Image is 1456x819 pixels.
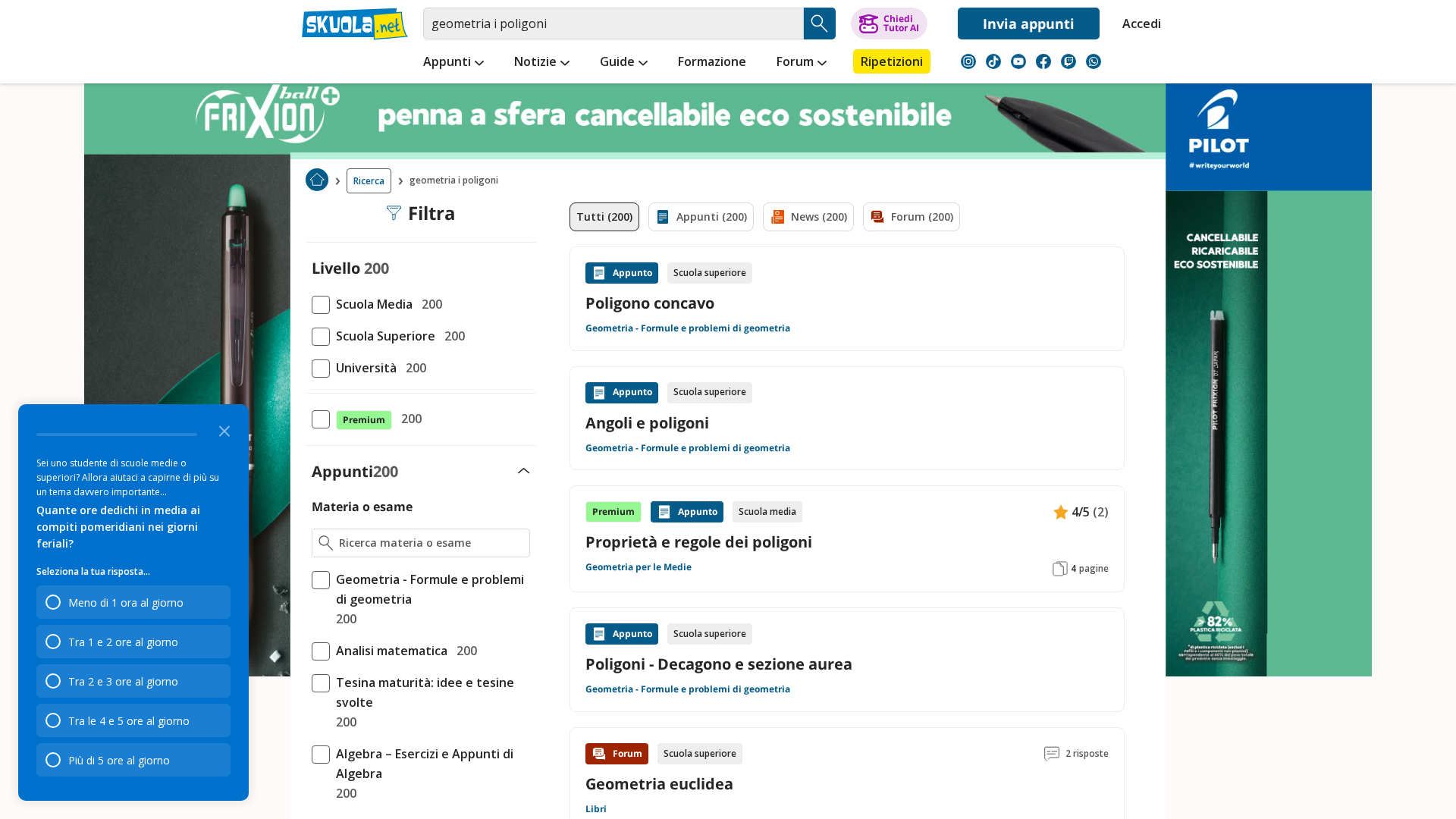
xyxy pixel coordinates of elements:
[330,609,356,629] span: 200
[667,382,752,403] div: Scuola superiore
[958,8,1100,39] a: Invia appunti
[347,168,391,193] a: Ricerca
[883,14,919,33] div: Chiedi Tutor AI
[808,12,831,35] img: Cerca appunti, riassunti o versioni
[585,322,790,334] a: Geometria - Formule e problemi di geometria
[1093,502,1109,522] span: (2)
[68,674,178,689] div: Tra 2 e 3 ore al giorno
[330,294,413,314] span: Scuola Media
[591,626,607,642] img: Appunti contenuto
[312,461,398,482] label: Appunti
[657,743,742,764] div: Scuola superiore
[36,704,231,737] div: Tra le 4 e 5 ore al giorno
[585,743,648,764] div: Forum
[330,673,530,712] span: Tesina maturità: idee e tesine svolte
[1079,563,1109,575] span: pagine
[395,409,422,428] span: 200
[596,49,651,77] a: Guide
[330,326,435,346] span: Scuola Superiore
[1122,8,1154,39] a: Accedi
[36,664,231,698] div: Tra 2 e 3 ore al giorno
[68,714,190,728] div: Tra le 4 e 5 ore al giorno
[961,54,976,69] img: instagram
[18,404,249,801] div: Survey
[400,358,426,378] span: 200
[330,641,447,661] span: Analisi matematica
[674,49,750,77] a: Formazione
[373,461,398,482] span: 200
[591,265,607,281] img: Appunti contenuto
[667,623,752,645] div: Scuola superiore
[306,168,328,193] a: Home
[416,294,442,314] span: 200
[68,753,170,767] div: Più di 5 ore al giorno
[36,564,231,579] p: Seleziona la tua risposta...
[585,501,642,522] div: Premium
[36,743,231,777] div: Più di 5 ore al giorno
[591,746,607,761] img: Forum contenuto
[438,326,465,346] span: 200
[648,202,754,231] a: Appunti (200)
[1061,54,1076,69] img: twitch
[312,258,360,278] label: Livello
[585,654,1109,674] a: Poligoni - Decagono e sezione aurea
[510,49,573,77] a: Notizie
[733,501,802,522] div: Scuola media
[651,501,723,522] div: Appunto
[1044,746,1059,761] img: Commenti lettura
[339,535,523,551] input: Ricerca materia o esame
[570,202,639,231] a: Tutti (200)
[330,712,356,732] span: 200
[330,783,356,803] span: 200
[387,202,456,224] div: Filtra
[804,8,836,39] button: Search Button
[585,803,607,815] a: Libri
[1071,563,1076,575] span: 4
[330,570,530,609] span: Geometria - Formule e problemi di geometria
[585,293,1109,313] a: Poligono concavo
[1053,561,1068,576] img: Pagine
[657,504,672,519] img: Appunti contenuto
[870,209,885,224] img: Forum filtro contenuto
[68,595,184,610] div: Meno di 1 ora al giorno
[364,258,389,278] span: 200
[773,49,830,77] a: Forum
[409,168,504,193] span: geometria i poligoni
[591,385,607,400] img: Appunti contenuto
[585,561,692,573] a: Geometria per le Medie
[336,410,392,430] span: Premium
[667,262,752,284] div: Scuola superiore
[209,415,240,445] button: Close the survey
[330,358,397,378] span: Università
[655,209,670,224] img: Appunti filtro contenuto
[585,442,790,454] a: Geometria - Formule e problemi di geometria
[585,773,733,794] a: Geometria euclidea
[36,585,231,619] div: Meno di 1 ora al giorno
[986,54,1001,69] img: tiktok
[853,49,930,74] a: Ripetizioni
[1036,54,1051,69] img: facebook
[36,625,231,658] div: Tra 1 e 2 ore al giorno
[585,532,1109,552] a: Proprietà e regole dei poligoni
[763,202,854,231] a: News (200)
[36,502,231,552] div: Quante ore dedichi in media ai compiti pomeridiani nei giorni feriali?
[585,683,790,695] a: Geometria - Formule e problemi di geometria
[312,498,413,515] label: Materia o esame
[318,535,333,551] img: Ricerca materia o esame
[1072,502,1090,522] span: 4/5
[585,413,1109,433] a: Angoli e poligoni
[68,635,178,649] div: Tra 1 e 2 ore al giorno
[387,206,402,221] img: Filtra filtri mobile
[1011,54,1026,69] img: youtube
[36,456,231,499] div: Sei uno studente di scuole medie o superiori? Allora aiutaci a capirne di più su un tema davvero ...
[330,744,530,783] span: Algebra – Esercizi e Appunti di Algebra
[423,8,804,39] input: Cerca appunti, riassunti o versioni
[863,202,960,231] a: Forum (200)
[585,623,658,645] div: Appunto
[851,8,927,39] button: ChiediTutor AI
[306,168,328,191] img: Home
[585,382,658,403] div: Appunto
[585,262,658,284] div: Appunto
[419,49,488,77] a: Appunti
